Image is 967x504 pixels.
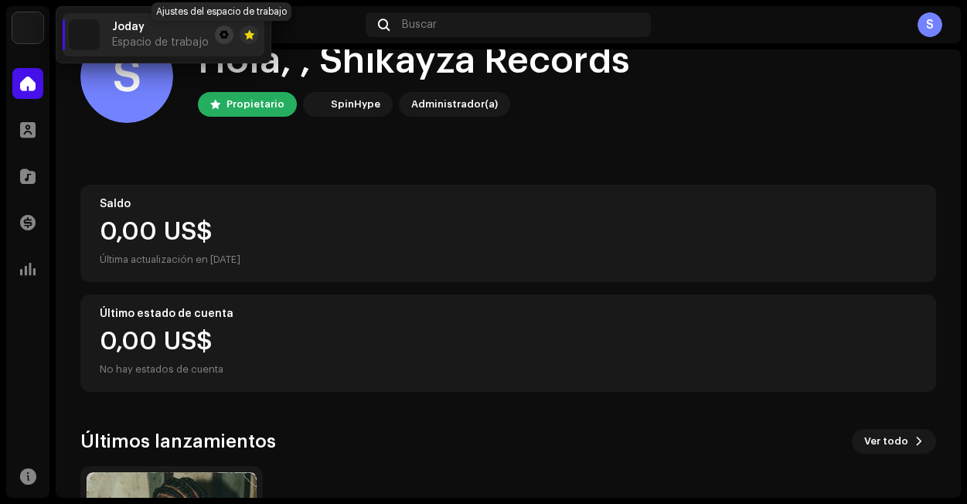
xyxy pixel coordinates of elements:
[402,19,437,31] span: Buscar
[306,95,325,114] img: 40d31eee-25aa-4f8a-9761-0bbac6d73880
[12,12,43,43] img: 40d31eee-25aa-4f8a-9761-0bbac6d73880
[100,198,917,210] div: Saldo
[918,12,942,37] div: S
[864,426,908,457] span: Ver todo
[112,36,209,49] span: Espacio de trabajo
[80,30,173,123] div: S
[80,429,276,454] h3: Últimos lanzamientos
[852,429,936,454] button: Ver todo
[100,250,917,269] div: Última actualización en [DATE]
[100,360,223,379] div: No hay estados de cuenta
[100,308,917,320] div: Último estado de cuenta
[226,95,284,114] div: Propietario
[80,295,936,392] re-o-card-value: Último estado de cuenta
[80,185,936,282] re-o-card-value: Saldo
[411,95,498,114] div: Administrador(a)
[69,19,100,50] img: 40d31eee-25aa-4f8a-9761-0bbac6d73880
[331,95,380,114] div: SpinHype
[112,21,145,33] span: Joday
[198,36,630,86] div: Hola, , Shikayza Records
